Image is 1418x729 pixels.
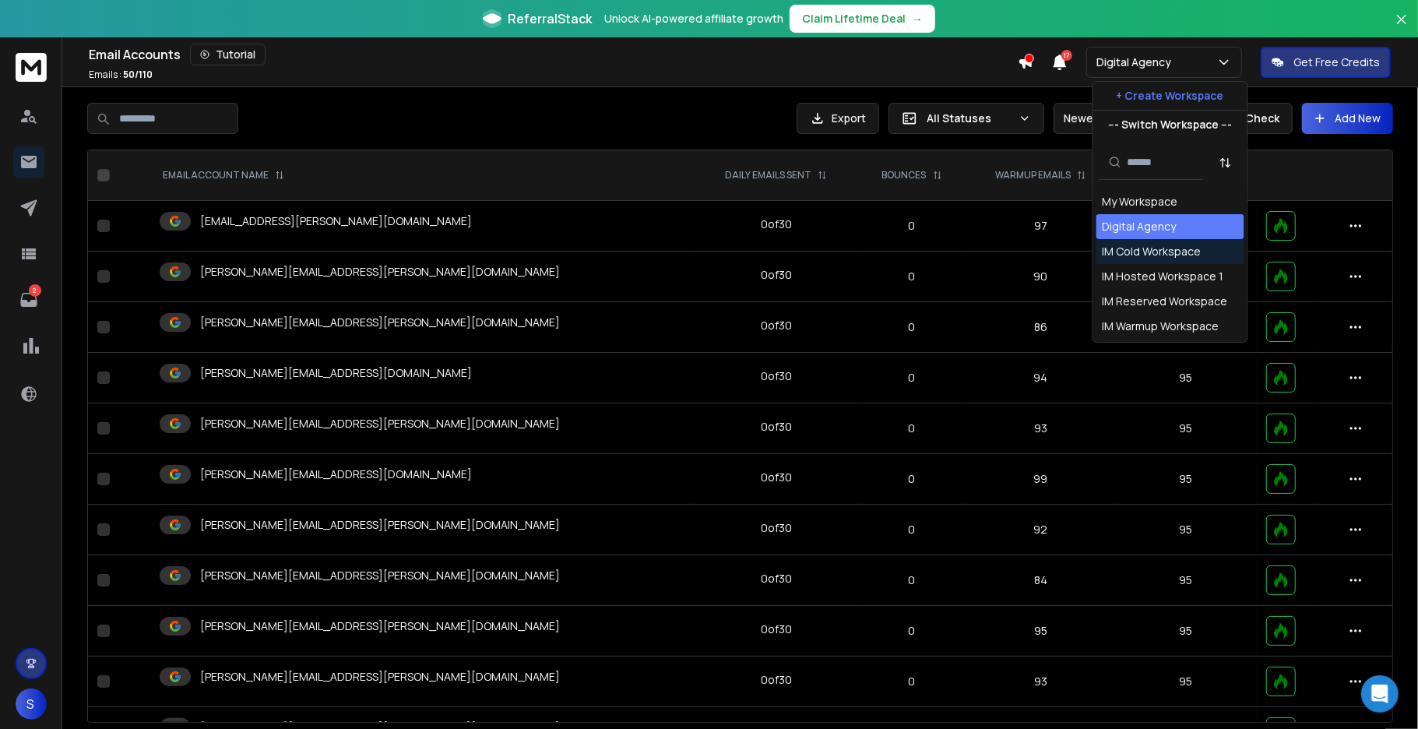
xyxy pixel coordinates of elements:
[1103,319,1219,334] div: IM Warmup Workspace
[1261,47,1391,78] button: Get Free Credits
[1115,606,1257,657] td: 95
[1103,294,1228,309] div: IM Reserved Workspace
[966,555,1115,606] td: 84
[200,315,560,330] p: [PERSON_NAME][EMAIL_ADDRESS][PERSON_NAME][DOMAIN_NAME]
[89,44,1018,65] div: Email Accounts
[1293,55,1380,70] p: Get Free Credits
[867,674,957,689] p: 0
[1061,50,1072,61] span: 17
[867,623,957,639] p: 0
[1302,103,1393,134] button: Add New
[123,68,153,81] span: 50 / 110
[761,217,792,232] div: 0 of 30
[1115,353,1257,403] td: 95
[1108,117,1232,132] p: --- Switch Workspace ---
[966,505,1115,555] td: 92
[867,421,957,436] p: 0
[190,44,266,65] button: Tutorial
[927,111,1012,126] p: All Statuses
[966,403,1115,454] td: 93
[200,467,472,482] p: [PERSON_NAME][EMAIL_ADDRESS][DOMAIN_NAME]
[1103,244,1202,259] div: IM Cold Workspace
[912,11,923,26] span: →
[200,416,560,431] p: [PERSON_NAME][EMAIL_ADDRESS][PERSON_NAME][DOMAIN_NAME]
[89,69,153,81] p: Emails :
[200,213,472,229] p: [EMAIL_ADDRESS][PERSON_NAME][DOMAIN_NAME]
[200,669,560,685] p: [PERSON_NAME][EMAIL_ADDRESS][PERSON_NAME][DOMAIN_NAME]
[1115,555,1257,606] td: 95
[725,169,811,181] p: DAILY EMAILS SENT
[1093,82,1247,110] button: + Create Workspace
[966,252,1115,302] td: 90
[797,103,879,134] button: Export
[966,201,1115,252] td: 97
[1361,675,1399,713] div: Open Intercom Messenger
[200,517,560,533] p: [PERSON_NAME][EMAIL_ADDRESS][PERSON_NAME][DOMAIN_NAME]
[1392,9,1412,47] button: Close banner
[604,11,783,26] p: Unlock AI-powered affiliate growth
[761,520,792,536] div: 0 of 30
[200,264,560,280] p: [PERSON_NAME][EMAIL_ADDRESS][PERSON_NAME][DOMAIN_NAME]
[867,572,957,588] p: 0
[761,470,792,485] div: 0 of 30
[761,267,792,283] div: 0 of 30
[200,365,472,381] p: [PERSON_NAME][EMAIL_ADDRESS][DOMAIN_NAME]
[867,319,957,335] p: 0
[761,622,792,637] div: 0 of 30
[29,284,41,297] p: 2
[966,454,1115,505] td: 99
[1115,403,1257,454] td: 95
[1103,194,1178,210] div: My Workspace
[13,284,44,315] a: 2
[966,302,1115,353] td: 86
[966,657,1115,707] td: 93
[1103,269,1224,284] div: IM Hosted Workspace 1
[867,269,957,284] p: 0
[867,218,957,234] p: 0
[1115,454,1257,505] td: 95
[1115,657,1257,707] td: 95
[761,672,792,688] div: 0 of 30
[867,522,957,537] p: 0
[1115,505,1257,555] td: 95
[16,688,47,720] button: S
[761,571,792,586] div: 0 of 30
[1103,219,1177,234] div: Digital Agency
[761,368,792,384] div: 0 of 30
[966,606,1115,657] td: 95
[1117,88,1224,104] p: + Create Workspace
[1210,147,1241,178] button: Sort by Sort A-Z
[995,169,1071,181] p: WARMUP EMAILS
[1054,103,1155,134] button: Newest
[882,169,927,181] p: BOUNCES
[867,370,957,386] p: 0
[163,169,284,181] div: EMAIL ACCOUNT NAME
[966,353,1115,403] td: 94
[761,419,792,435] div: 0 of 30
[867,471,957,487] p: 0
[508,9,592,28] span: ReferralStack
[200,618,560,634] p: [PERSON_NAME][EMAIL_ADDRESS][PERSON_NAME][DOMAIN_NAME]
[790,5,935,33] button: Claim Lifetime Deal→
[200,568,560,583] p: [PERSON_NAME][EMAIL_ADDRESS][PERSON_NAME][DOMAIN_NAME]
[1096,55,1177,70] p: Digital Agency
[761,318,792,333] div: 0 of 30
